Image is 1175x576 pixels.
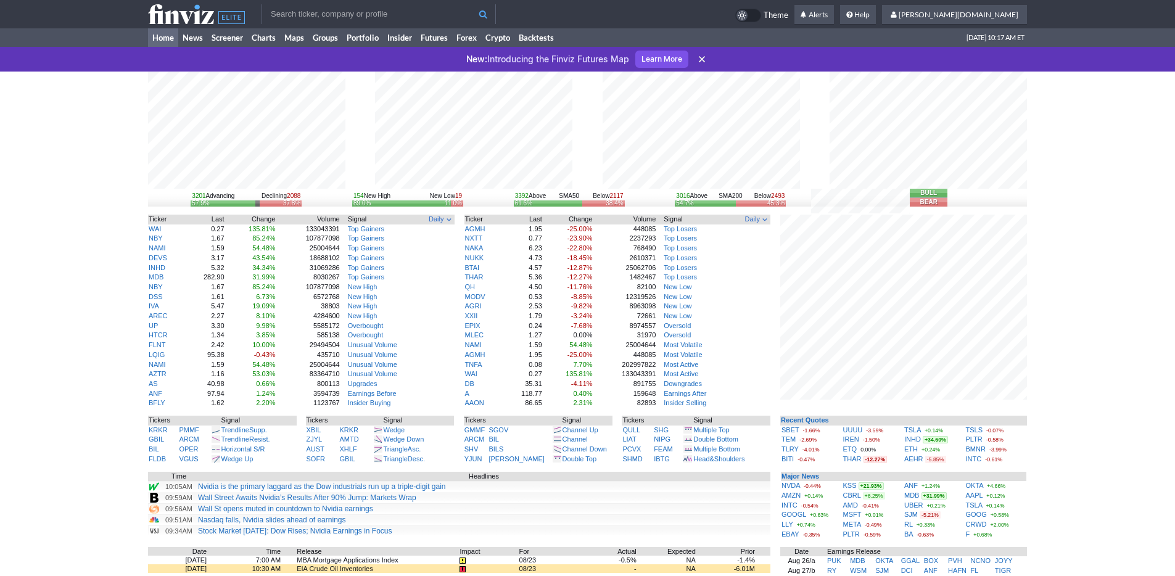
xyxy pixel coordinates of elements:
[198,516,345,524] a: Nasdaq falls, Nvidia slides ahead of earnings
[781,492,801,499] a: AMZN
[948,557,962,564] a: PVH
[904,482,918,489] a: ANF
[563,455,596,463] a: Double Top
[675,192,786,200] div: SMA200
[664,234,697,242] a: Top Losers
[252,244,275,252] span: 54.48%
[464,215,503,224] th: Ticker
[843,530,860,538] a: PLTR
[179,435,199,443] a: ARCM
[910,189,947,197] button: Bull
[875,567,889,574] a: SJM
[149,234,163,242] a: NBY
[340,435,359,443] a: AMTD
[622,435,636,443] a: LIAT
[771,192,785,199] span: 2493
[276,224,340,234] td: 133043391
[503,234,543,244] td: 0.77
[654,435,670,443] a: NIPG
[348,399,391,406] a: Insider Buying
[827,567,836,574] a: RY
[348,351,397,358] a: Unusual Volume
[184,273,225,282] td: 282.90
[149,302,159,310] a: IVA
[252,273,275,281] span: 31.99%
[664,370,698,377] a: Most Active
[280,28,308,47] a: Maps
[184,234,225,244] td: 1.67
[148,28,178,47] a: Home
[465,264,480,271] a: BTAI
[664,264,697,271] a: Top Losers
[149,455,166,463] a: FLDB
[567,273,593,281] span: -12.27%
[149,370,167,377] a: AZTR
[221,426,267,434] a: TrendlineSupp.
[465,254,484,261] a: NUKK
[843,511,862,518] a: MSFT
[348,390,397,397] a: Earnings Before
[384,426,405,434] a: Wedge
[465,244,484,252] a: NAKA
[348,331,383,339] a: Overbought
[149,435,164,443] a: GBIL
[781,455,794,463] a: BITI
[348,370,397,377] a: Unusual Volume
[901,567,913,574] a: DCI
[664,225,697,232] a: Top Losers
[654,445,673,453] a: FEAM
[593,273,657,282] td: 1482467
[948,567,967,574] a: HAFN
[654,426,669,434] a: SHG
[744,215,770,224] button: Signals interval
[995,557,1013,564] a: JOYY
[966,520,987,528] a: CRWD
[966,482,984,489] a: OKTA
[781,426,799,434] a: SBET
[276,244,340,253] td: 25004644
[198,493,416,502] a: Wall Street Awaits Nvidia’s Results After 90% Jump: Markets Wrap
[466,54,487,64] span: New:
[465,361,482,368] a: TNFA
[348,322,383,329] a: Overbought
[664,322,691,329] a: Oversold
[149,312,168,319] a: AREC
[276,253,340,263] td: 18688102
[149,322,158,329] a: UP
[781,416,829,424] a: Recent Quotes
[503,244,543,253] td: 6.23
[221,435,249,443] span: Trendline
[465,312,478,319] a: XXII
[252,264,275,271] span: 34.34%
[664,380,702,387] a: Downgrades
[207,28,247,47] a: Screener
[384,435,424,443] a: Wedge Down
[664,341,702,348] a: Most Volatile
[489,455,544,463] a: [PERSON_NAME]
[148,215,184,224] th: Ticker
[843,520,861,528] a: META
[221,455,254,463] a: Wedge Up
[904,511,918,518] a: SJM
[966,492,983,499] a: AAPL
[781,435,796,443] a: TEM
[971,557,991,564] a: NCNO
[966,455,982,463] a: INTC
[676,192,707,200] div: Above
[966,426,983,434] a: TSLS
[149,445,159,453] a: BIL
[179,455,198,463] a: VGUS
[515,192,546,200] div: Above
[149,225,161,232] a: WAI
[348,283,377,290] a: New High
[348,361,397,368] a: Unusual Volume
[676,192,690,199] span: 3016
[149,380,158,387] a: AS
[754,192,785,200] div: Below
[464,435,484,443] a: ARCM
[192,192,234,200] div: Advancing
[221,445,265,453] a: Horizontal S/R
[966,511,987,518] a: GOOG
[149,399,165,406] a: BFLY
[664,244,697,252] a: Top Losers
